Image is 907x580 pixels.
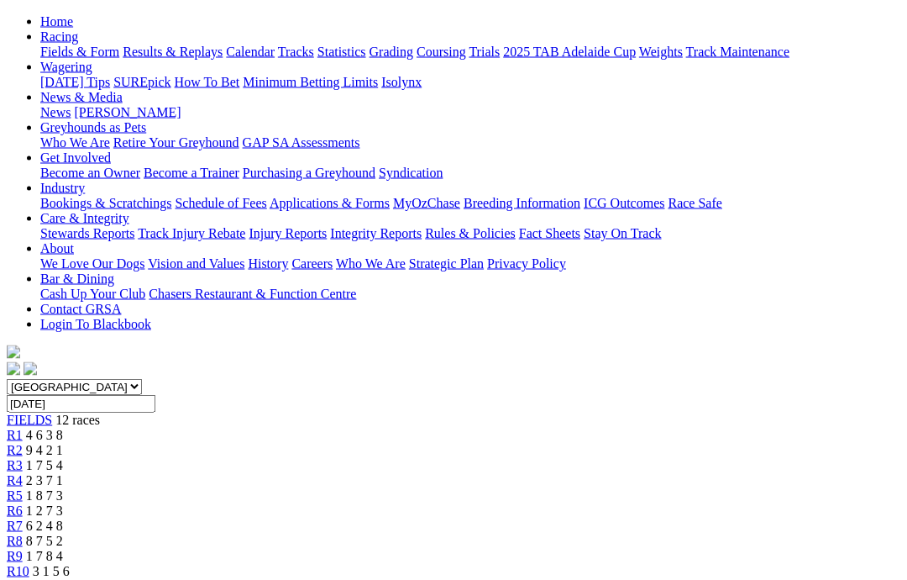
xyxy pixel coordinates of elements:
[24,362,37,376] img: twitter.svg
[40,29,78,44] a: Racing
[278,45,314,59] a: Tracks
[7,519,23,533] a: R7
[40,196,900,211] div: Industry
[40,14,73,29] a: Home
[7,534,23,548] a: R8
[249,226,327,240] a: Injury Reports
[40,302,121,316] a: Contact GRSA
[291,256,333,271] a: Careers
[33,564,70,578] span: 3 1 5 6
[26,473,63,488] span: 2 3 7 1
[40,241,74,256] a: About
[487,256,566,271] a: Privacy Policy
[113,75,170,89] a: SUREpick
[226,45,275,59] a: Calendar
[40,256,144,271] a: We Love Our Dogs
[144,166,239,180] a: Become a Trainer
[26,458,63,472] span: 1 7 5 4
[40,196,171,210] a: Bookings & Scratchings
[123,45,223,59] a: Results & Replays
[40,166,140,180] a: Become an Owner
[330,226,422,240] a: Integrity Reports
[26,519,63,533] span: 6 2 4 8
[40,272,114,286] a: Bar & Dining
[469,45,500,59] a: Trials
[243,166,375,180] a: Purchasing a Greyhound
[40,287,145,301] a: Cash Up Your Club
[668,196,721,210] a: Race Safe
[417,45,466,59] a: Coursing
[336,256,406,271] a: Who We Are
[40,226,134,240] a: Stewards Reports
[7,345,20,359] img: logo-grsa-white.png
[393,196,460,210] a: MyOzChase
[26,488,63,503] span: 1 8 7 3
[7,428,23,442] a: R1
[7,564,29,578] a: R10
[26,504,63,518] span: 1 2 7 3
[26,443,63,457] span: 9 4 2 1
[40,120,146,134] a: Greyhounds as Pets
[40,90,123,104] a: News & Media
[317,45,366,59] a: Statistics
[40,226,900,241] div: Care & Integrity
[113,135,239,150] a: Retire Your Greyhound
[270,196,390,210] a: Applications & Forms
[7,473,23,488] a: R4
[148,256,244,271] a: Vision and Values
[40,317,151,331] a: Login To Blackbook
[7,549,23,563] a: R9
[40,166,900,181] div: Get Involved
[40,135,900,150] div: Greyhounds as Pets
[55,413,100,427] span: 12 races
[584,226,661,240] a: Stay On Track
[26,549,63,563] span: 1 7 8 4
[464,196,580,210] a: Breeding Information
[381,75,422,89] a: Isolynx
[149,287,356,301] a: Chasers Restaurant & Function Centre
[503,45,636,59] a: 2025 TAB Adelaide Cup
[26,534,63,548] span: 8 7 5 2
[40,105,900,120] div: News & Media
[40,256,900,272] div: About
[7,504,23,518] a: R6
[248,256,288,271] a: History
[519,226,580,240] a: Fact Sheets
[26,428,63,442] span: 4 6 3 8
[40,211,129,225] a: Care & Integrity
[40,45,119,59] a: Fields & Form
[425,226,516,240] a: Rules & Policies
[7,488,23,503] a: R5
[7,395,155,413] input: Select date
[7,362,20,376] img: facebook.svg
[40,150,111,165] a: Get Involved
[40,60,92,74] a: Wagering
[243,75,378,89] a: Minimum Betting Limits
[40,45,900,60] div: Racing
[370,45,413,59] a: Grading
[639,45,683,59] a: Weights
[7,413,52,427] a: FIELDS
[686,45,789,59] a: Track Maintenance
[74,105,181,119] a: [PERSON_NAME]
[7,443,23,457] a: R2
[40,287,900,302] div: Bar & Dining
[40,75,900,90] div: Wagering
[40,105,71,119] a: News
[40,75,110,89] a: [DATE] Tips
[584,196,664,210] a: ICG Outcomes
[409,256,484,271] a: Strategic Plan
[175,196,266,210] a: Schedule of Fees
[7,458,23,472] a: R3
[243,135,360,150] a: GAP SA Assessments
